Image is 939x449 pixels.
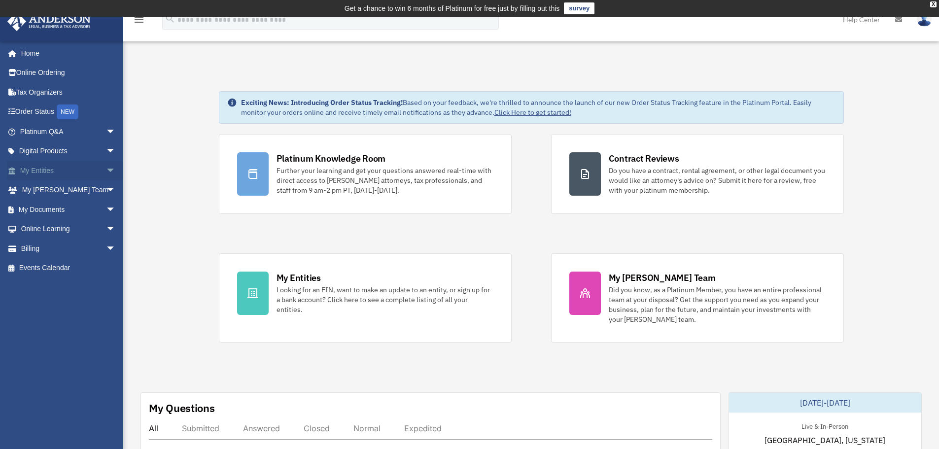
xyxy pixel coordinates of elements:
span: arrow_drop_down [106,122,126,142]
a: My [PERSON_NAME] Team Did you know, as a Platinum Member, you have an entire professional team at... [551,253,844,343]
a: Online Learningarrow_drop_down [7,219,131,239]
a: My [PERSON_NAME] Teamarrow_drop_down [7,180,131,200]
div: Answered [243,423,280,433]
img: Anderson Advisors Platinum Portal [4,12,94,31]
a: Home [7,43,126,63]
a: Platinum Knowledge Room Further your learning and get your questions answered real-time with dire... [219,134,512,214]
a: Billingarrow_drop_down [7,239,131,258]
a: Contract Reviews Do you have a contract, rental agreement, or other legal document you would like... [551,134,844,214]
div: Based on your feedback, we're thrilled to announce the launch of our new Order Status Tracking fe... [241,98,835,117]
a: survey [564,2,594,14]
div: My [PERSON_NAME] Team [609,272,716,284]
span: arrow_drop_down [106,200,126,220]
div: Live & In-Person [794,420,856,431]
i: menu [133,14,145,26]
div: close [930,1,937,7]
a: My Entitiesarrow_drop_down [7,161,131,180]
div: My Questions [149,401,215,415]
div: Expedited [404,423,442,433]
div: Looking for an EIN, want to make an update to an entity, or sign up for a bank account? Click her... [277,285,493,314]
span: arrow_drop_down [106,161,126,181]
div: Do you have a contract, rental agreement, or other legal document you would like an attorney's ad... [609,166,826,195]
a: My Documentsarrow_drop_down [7,200,131,219]
div: Contract Reviews [609,152,679,165]
a: Events Calendar [7,258,131,278]
div: NEW [57,104,78,119]
div: Normal [353,423,381,433]
span: arrow_drop_down [106,219,126,240]
div: Did you know, as a Platinum Member, you have an entire professional team at your disposal? Get th... [609,285,826,324]
div: [DATE]-[DATE] [729,393,921,413]
img: User Pic [917,12,932,27]
span: arrow_drop_down [106,141,126,162]
a: Tax Organizers [7,82,131,102]
i: search [165,13,175,24]
strong: Exciting News: Introducing Order Status Tracking! [241,98,403,107]
div: Closed [304,423,330,433]
a: My Entities Looking for an EIN, want to make an update to an entity, or sign up for a bank accoun... [219,253,512,343]
a: Order StatusNEW [7,102,131,122]
a: menu [133,17,145,26]
div: Submitted [182,423,219,433]
span: [GEOGRAPHIC_DATA], [US_STATE] [765,434,885,446]
div: Platinum Knowledge Room [277,152,386,165]
div: My Entities [277,272,321,284]
span: arrow_drop_down [106,180,126,201]
div: All [149,423,158,433]
a: Digital Productsarrow_drop_down [7,141,131,161]
div: Get a chance to win 6 months of Platinum for free just by filling out this [345,2,560,14]
div: Further your learning and get your questions answered real-time with direct access to [PERSON_NAM... [277,166,493,195]
a: Online Ordering [7,63,131,83]
span: arrow_drop_down [106,239,126,259]
a: Click Here to get started! [494,108,571,117]
a: Platinum Q&Aarrow_drop_down [7,122,131,141]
